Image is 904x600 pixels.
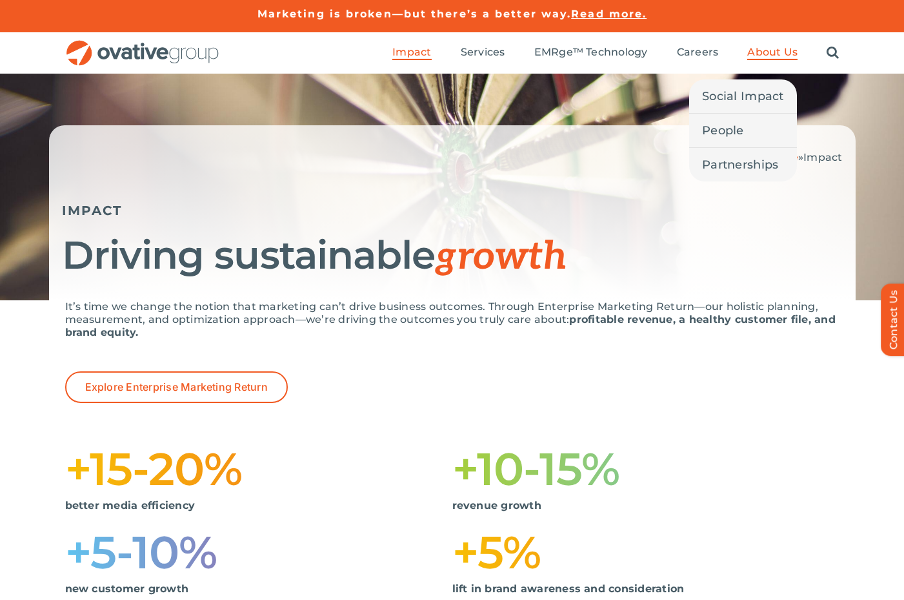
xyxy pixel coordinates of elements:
a: Careers [677,46,719,60]
a: People [689,114,797,147]
strong: new customer growth [65,583,189,595]
a: Services [461,46,505,60]
span: » [765,151,843,163]
span: Social Impact [702,87,784,105]
h1: Driving sustainable [62,234,843,278]
span: People [702,121,744,140]
span: Impact [803,151,842,163]
h1: +15-20% [65,448,452,490]
nav: Menu [392,32,839,74]
h1: +5% [452,532,839,573]
a: Social Impact [689,79,797,113]
h1: +10-15% [452,448,839,490]
span: Explore Enterprise Marketing Return [85,381,268,393]
a: Search [827,46,839,60]
strong: revenue growth [452,499,541,512]
span: Partnerships [702,156,778,174]
a: Read more. [571,8,647,20]
a: Marketing is broken—but there’s a better way. [257,8,572,20]
a: About Us [747,46,798,60]
span: About Us [747,46,798,59]
a: EMRge™ Technology [534,46,648,60]
span: EMRge™ Technology [534,46,648,59]
a: Partnerships [689,148,797,181]
h1: +5-10% [65,532,452,573]
span: Careers [677,46,719,59]
a: Impact [392,46,431,60]
p: It’s time we change the notion that marketing can’t drive business outcomes. Through Enterprise M... [65,300,839,339]
strong: lift in brand awareness and consideration [452,583,685,595]
h5: IMPACT [62,203,843,218]
strong: profitable revenue, a healthy customer file, and brand equity. [65,313,836,338]
span: growth [435,234,567,280]
strong: better media efficiency [65,499,196,512]
span: Impact [392,46,431,59]
span: Services [461,46,505,59]
a: Explore Enterprise Marketing Return [65,371,288,403]
a: OG_Full_horizontal_RGB [65,39,220,51]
